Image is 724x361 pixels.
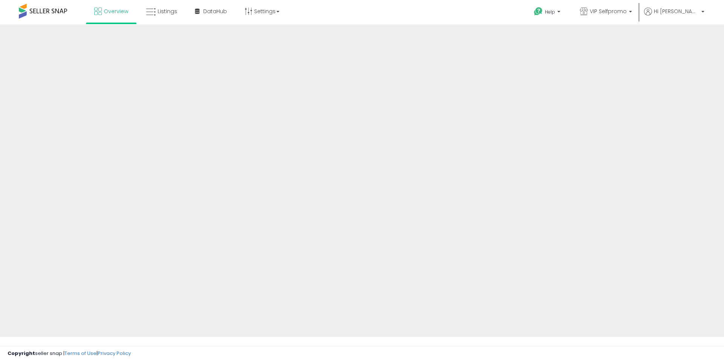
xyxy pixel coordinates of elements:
[104,8,128,15] span: Overview
[545,9,555,15] span: Help
[528,1,568,24] a: Help
[534,7,543,16] i: Get Help
[203,8,227,15] span: DataHub
[654,8,699,15] span: Hi [PERSON_NAME]
[158,8,177,15] span: Listings
[644,8,704,24] a: Hi [PERSON_NAME]
[590,8,627,15] span: VIP Selfpromo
